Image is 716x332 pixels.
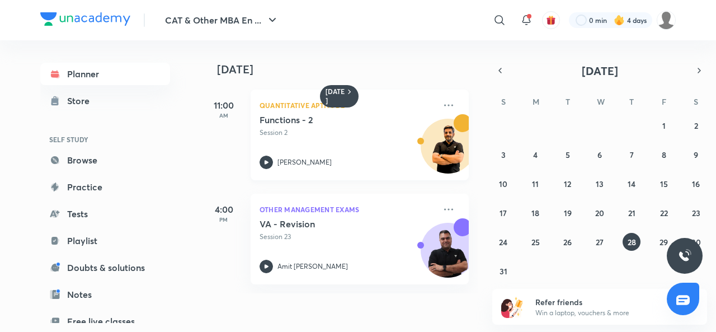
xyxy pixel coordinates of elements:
button: August 11, 2025 [526,175,544,193]
a: Company Logo [40,12,130,29]
h4: [DATE] [217,63,480,76]
button: August 27, 2025 [591,233,609,251]
abbr: Friday [662,96,666,107]
a: Planner [40,63,170,85]
abbr: August 31, 2025 [500,266,507,277]
button: August 15, 2025 [655,175,673,193]
button: August 29, 2025 [655,233,673,251]
abbr: August 2, 2025 [694,120,698,131]
button: August 6, 2025 [591,146,609,163]
h6: Refer friends [535,296,673,308]
abbr: August 16, 2025 [692,179,700,189]
abbr: August 3, 2025 [501,149,506,160]
p: Win a laptop, vouchers & more [535,308,673,318]
button: August 17, 2025 [494,204,512,222]
button: August 8, 2025 [655,146,673,163]
button: August 5, 2025 [559,146,577,163]
a: Store [40,90,170,112]
abbr: August 4, 2025 [533,149,538,160]
button: August 18, 2025 [526,204,544,222]
button: [DATE] [508,63,691,78]
button: avatar [542,11,560,29]
button: August 20, 2025 [591,204,609,222]
abbr: August 18, 2025 [531,208,539,218]
button: August 21, 2025 [623,204,640,222]
abbr: August 26, 2025 [563,237,572,247]
button: CAT & Other MBA En ... [158,9,286,31]
p: Session 2 [260,128,435,138]
button: August 24, 2025 [494,233,512,251]
abbr: August 10, 2025 [499,179,507,189]
h5: 11:00 [201,99,246,112]
button: August 13, 2025 [591,175,609,193]
abbr: August 12, 2025 [564,179,571,189]
abbr: August 7, 2025 [630,149,634,160]
abbr: August 9, 2025 [694,149,698,160]
abbr: August 1, 2025 [662,120,666,131]
p: [PERSON_NAME] [277,157,332,167]
p: Other Management Exams [260,203,435,216]
abbr: August 14, 2025 [628,179,635,189]
p: Session 23 [260,232,435,242]
abbr: August 20, 2025 [595,208,604,218]
button: August 30, 2025 [687,233,705,251]
img: Company Logo [40,12,130,26]
abbr: August 5, 2025 [566,149,570,160]
p: PM [201,216,246,223]
button: August 25, 2025 [526,233,544,251]
div: Store [67,94,96,107]
abbr: August 27, 2025 [596,237,604,247]
h5: Functions - 2 [260,114,399,125]
abbr: August 6, 2025 [597,149,602,160]
img: avatar [546,15,556,25]
abbr: August 30, 2025 [691,237,701,247]
a: Practice [40,176,170,198]
abbr: August 24, 2025 [499,237,507,247]
img: Avatar [421,125,475,179]
h6: [DATE] [326,87,345,105]
img: ttu [678,249,691,263]
span: [DATE] [582,63,618,78]
p: Quantitative Aptitude [260,99,435,112]
abbr: Wednesday [597,96,605,107]
h5: 4:00 [201,203,246,216]
h5: VA - Revision [260,218,399,230]
button: August 22, 2025 [655,204,673,222]
a: Playlist [40,230,170,252]
abbr: August 25, 2025 [531,237,540,247]
abbr: August 19, 2025 [564,208,572,218]
a: Browse [40,149,170,171]
img: Inshirah [657,11,676,30]
h6: SELF STUDY [40,130,170,149]
abbr: Saturday [694,96,698,107]
abbr: August 8, 2025 [662,149,666,160]
abbr: Thursday [629,96,634,107]
img: Avatar [421,229,475,283]
a: Doubts & solutions [40,256,170,279]
img: referral [501,296,524,318]
button: August 4, 2025 [526,146,544,163]
button: August 31, 2025 [494,262,512,280]
abbr: August 11, 2025 [532,179,539,189]
p: AM [201,112,246,119]
abbr: August 23, 2025 [692,208,700,218]
button: August 14, 2025 [623,175,640,193]
button: August 12, 2025 [559,175,577,193]
abbr: August 17, 2025 [500,208,507,218]
button: August 28, 2025 [623,233,640,251]
button: August 7, 2025 [623,146,640,163]
abbr: Tuesday [566,96,570,107]
a: Notes [40,283,170,306]
button: August 16, 2025 [687,175,705,193]
button: August 1, 2025 [655,116,673,134]
abbr: Monday [533,96,539,107]
button: August 2, 2025 [687,116,705,134]
button: August 26, 2025 [559,233,577,251]
button: August 3, 2025 [494,146,512,163]
button: August 9, 2025 [687,146,705,163]
button: August 23, 2025 [687,204,705,222]
abbr: August 29, 2025 [660,237,668,247]
abbr: Sunday [501,96,506,107]
abbr: August 15, 2025 [660,179,668,189]
a: Tests [40,203,170,225]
